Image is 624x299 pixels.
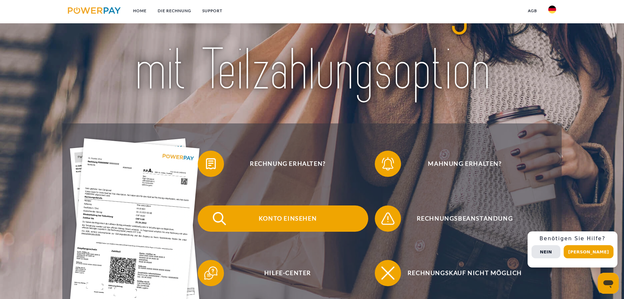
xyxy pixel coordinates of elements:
h3: Benötigen Sie Hilfe? [532,235,614,242]
img: qb_help.svg [203,265,219,281]
button: Rechnungsbeanstandung [375,205,545,232]
span: Rechnungsbeanstandung [384,205,545,232]
img: qb_bill.svg [203,156,219,172]
span: Rechnung erhalten? [207,151,368,177]
a: agb [522,5,543,17]
img: de [548,6,556,13]
span: Hilfe-Center [207,260,368,286]
span: Mahnung erhalten? [384,151,545,177]
button: Nein [532,245,560,258]
button: Hilfe-Center [198,260,368,286]
a: DIE RECHNUNG [152,5,197,17]
button: Konto einsehen [198,205,368,232]
button: Mahnung erhalten? [375,151,545,177]
button: [PERSON_NAME] [564,245,614,258]
a: SUPPORT [197,5,228,17]
img: qb_close.svg [380,265,396,281]
button: Rechnungskauf nicht möglich [375,260,545,286]
iframe: Schaltfläche zum Öffnen des Messaging-Fensters [598,273,619,294]
img: qb_warning.svg [380,210,396,227]
span: Konto einsehen [207,205,368,232]
div: Schnellhilfe [528,231,617,267]
button: Rechnung erhalten? [198,151,368,177]
img: logo-powerpay.svg [68,7,121,14]
img: qb_bell.svg [380,156,396,172]
a: Home [128,5,152,17]
img: qb_search.svg [211,210,228,227]
span: Rechnungskauf nicht möglich [384,260,545,286]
